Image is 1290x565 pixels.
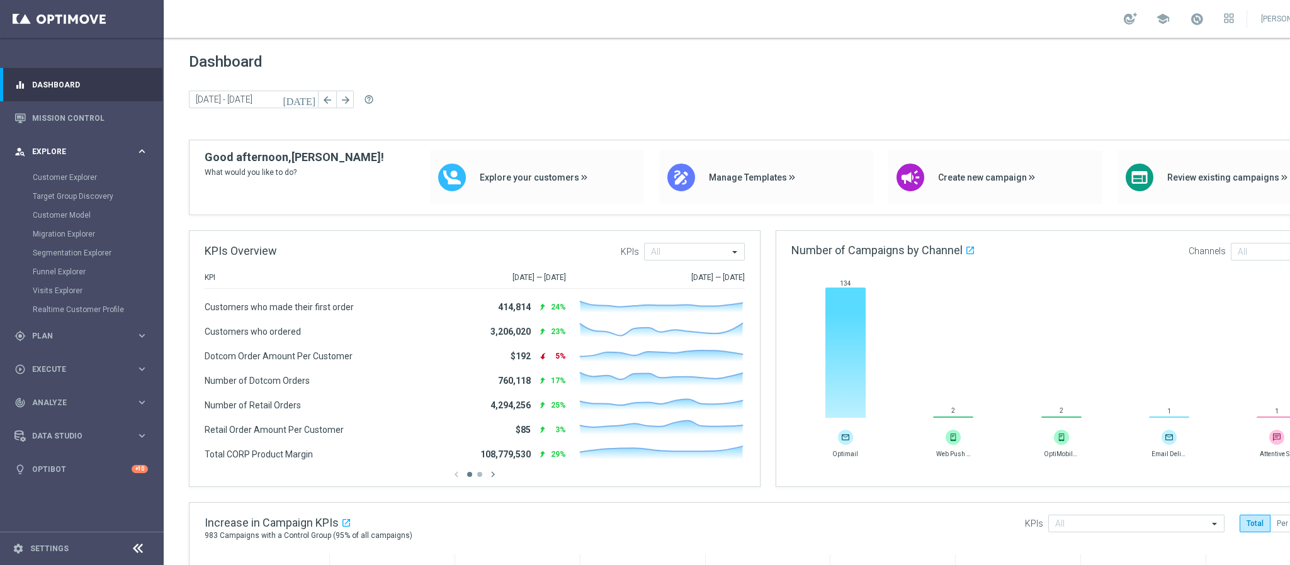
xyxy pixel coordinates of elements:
i: equalizer [14,79,26,91]
a: Dashboard [32,68,148,101]
i: keyboard_arrow_right [136,330,148,342]
span: Data Studio [32,432,136,440]
div: Customer Explorer [33,168,162,187]
button: person_search Explore keyboard_arrow_right [14,147,149,157]
div: Customer Model [33,206,162,225]
div: +10 [132,465,148,473]
i: settings [13,543,24,554]
a: Settings [30,545,69,552]
a: Migration Explorer [33,229,131,239]
button: equalizer Dashboard [14,80,149,90]
button: Mission Control [14,113,149,123]
i: keyboard_arrow_right [136,363,148,375]
i: track_changes [14,397,26,408]
div: Mission Control [14,101,148,135]
a: Segmentation Explorer [33,248,131,258]
div: Execute [14,364,136,375]
a: Optibot [32,452,132,486]
div: Target Group Discovery [33,187,162,206]
div: Funnel Explorer [33,262,162,281]
span: Analyze [32,399,136,406]
button: play_circle_outline Execute keyboard_arrow_right [14,364,149,374]
i: play_circle_outline [14,364,26,375]
a: Visits Explorer [33,286,131,296]
i: lightbulb [14,464,26,475]
button: gps_fixed Plan keyboard_arrow_right [14,331,149,341]
div: Realtime Customer Profile [33,300,162,319]
div: Analyze [14,397,136,408]
span: Execute [32,366,136,373]
i: keyboard_arrow_right [136,145,148,157]
div: Migration Explorer [33,225,162,243]
button: Data Studio keyboard_arrow_right [14,431,149,441]
div: Dashboard [14,68,148,101]
span: school [1156,12,1170,26]
a: Target Group Discovery [33,191,131,201]
a: Customer Model [33,210,131,220]
i: keyboard_arrow_right [136,396,148,408]
div: Segmentation Explorer [33,243,162,262]
i: gps_fixed [14,330,26,342]
div: Explore [14,146,136,157]
i: person_search [14,146,26,157]
button: track_changes Analyze keyboard_arrow_right [14,398,149,408]
div: Optibot [14,452,148,486]
button: lightbulb Optibot +10 [14,464,149,474]
div: Visits Explorer [33,281,162,300]
a: Customer Explorer [33,172,131,182]
div: Plan [14,330,136,342]
span: Explore [32,148,136,155]
a: Funnel Explorer [33,267,131,277]
a: Realtime Customer Profile [33,305,131,315]
span: Plan [32,332,136,340]
a: Mission Control [32,101,148,135]
div: Data Studio [14,430,136,442]
i: keyboard_arrow_right [136,430,148,442]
